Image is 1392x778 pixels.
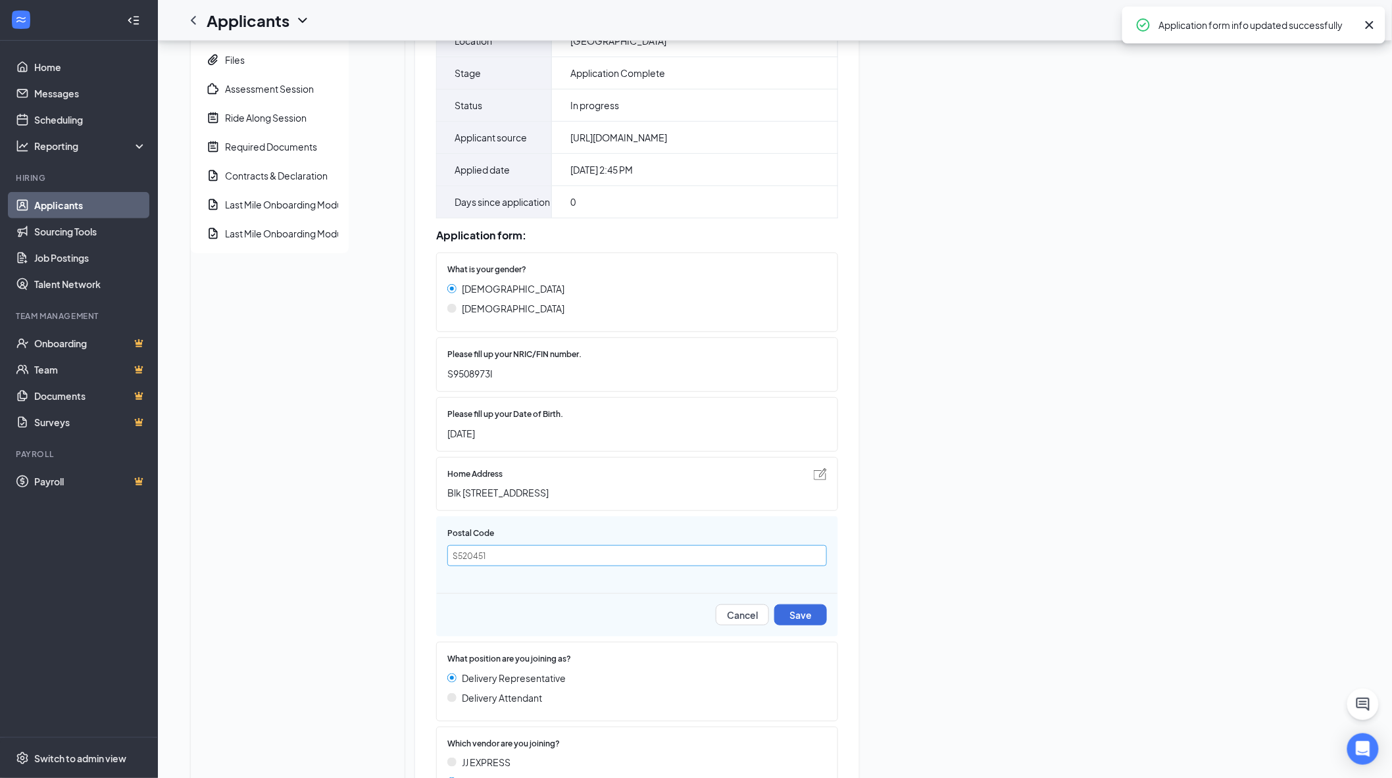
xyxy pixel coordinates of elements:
[462,281,564,296] span: [DEMOGRAPHIC_DATA]
[207,169,220,182] svg: DocumentApprove
[447,738,560,750] span: Which vendor are you joining?
[225,82,314,95] div: Assessment Session
[455,33,492,49] span: Location
[570,99,619,112] span: In progress
[436,229,838,242] div: Application form:
[34,192,147,218] a: Applicants
[462,671,566,685] span: Delivery Representative
[34,752,126,765] div: Switch to admin view
[225,227,381,240] div: Last Mile Onboarding Module - Part 2
[34,383,147,409] a: DocumentsCrown
[455,194,550,210] span: Days since application
[455,162,510,178] span: Applied date
[447,468,503,481] span: Home Address
[225,198,381,211] div: Last Mile Onboarding Module - Part 1
[191,103,349,132] a: NoteActiveRide Along Session
[34,245,147,271] a: Job Postings
[447,653,571,666] span: What position are you joining as?
[570,163,633,176] span: [DATE] 2:45 PM
[447,366,814,381] span: S9508973I
[455,97,482,113] span: Status
[191,74,349,103] a: PuzzleAssessment Session
[447,349,582,361] span: Please fill up your NRIC/FIN number.
[191,161,349,190] a: DocumentApproveContracts & Declaration
[127,14,140,27] svg: Collapse
[225,53,245,66] div: Files
[34,80,147,107] a: Messages
[207,53,220,66] svg: Paperclip
[225,140,317,153] div: Required Documents
[570,34,666,47] span: [GEOGRAPHIC_DATA]
[34,330,147,356] a: OnboardingCrown
[34,409,147,435] a: SurveysCrown
[447,408,563,421] span: Please fill up your Date of Birth.
[774,604,827,625] button: Save
[16,139,29,153] svg: Analysis
[1355,696,1371,712] svg: ChatActive
[191,219,349,248] a: DocumentApproveLast Mile Onboarding Module - Part 2
[1135,17,1151,33] svg: CheckmarkCircle
[207,82,220,95] svg: Puzzle
[455,130,527,145] span: Applicant source
[16,172,144,183] div: Hiring
[16,449,144,460] div: Payroll
[1347,733,1379,765] div: Open Intercom Messenger
[34,54,147,80] a: Home
[34,107,147,133] a: Scheduling
[295,12,311,28] svg: ChevronDown
[207,227,220,240] svg: DocumentApprove
[207,140,220,153] svg: NoteActive
[207,9,289,32] h1: Applicants
[462,301,564,316] span: [DEMOGRAPHIC_DATA]
[570,131,667,144] span: [URL][DOMAIN_NAME]
[570,195,576,208] span: 0
[462,691,542,705] span: Delivery Attendant
[186,12,201,28] svg: ChevronLeft
[447,485,814,500] span: Blk [STREET_ADDRESS]
[16,752,29,765] svg: Settings
[191,190,349,219] a: DocumentApproveLast Mile Onboarding Module - Part 1
[207,111,220,124] svg: NoteActive
[1159,17,1356,33] div: Application form info updated successfully
[455,65,481,81] span: Stage
[447,527,827,540] span: Postal Code
[225,111,307,124] div: Ride Along Session
[34,468,147,495] a: PayrollCrown
[16,310,144,322] div: Team Management
[716,604,769,625] button: Cancel
[191,45,349,74] a: PaperclipFiles
[14,13,28,26] svg: WorkstreamLogo
[1347,689,1379,720] button: ChatActive
[191,132,349,161] a: NoteActiveRequired Documents
[462,755,510,769] span: JJ EXPRESS
[207,198,220,211] svg: DocumentApprove
[34,139,147,153] div: Reporting
[34,356,147,383] a: TeamCrown
[34,271,147,297] a: Talent Network
[570,66,665,80] span: Application Complete
[1362,17,1378,33] svg: Cross
[34,218,147,245] a: Sourcing Tools
[447,264,526,276] span: What is your gender?
[447,426,814,441] span: [DATE]
[225,169,328,182] div: Contracts & Declaration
